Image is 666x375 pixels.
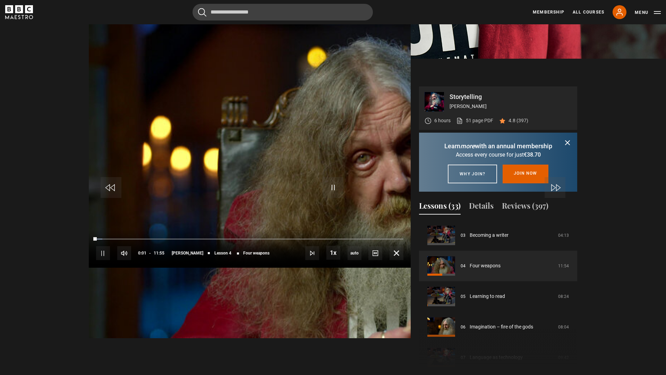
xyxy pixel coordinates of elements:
[448,165,497,183] a: Why join?
[368,246,382,260] button: Captions
[470,262,501,269] a: Four weapons
[456,117,493,124] a: 51 page PDF
[117,246,131,260] button: Mute
[154,247,164,259] span: 11:55
[470,323,533,331] a: Imagination – fire of the gods
[524,151,541,158] span: €38.70
[138,247,146,259] span: 0:01
[470,293,505,300] a: Learning to read
[96,239,403,240] div: Progress Bar
[149,251,151,256] span: -
[172,251,203,255] span: [PERSON_NAME]
[434,117,451,124] p: 6 hours
[390,246,403,260] button: Fullscreen
[450,103,572,110] p: [PERSON_NAME]
[470,232,509,239] a: Becoming a writer
[502,200,548,215] button: Reviews (397)
[96,246,110,260] button: Pause
[214,251,231,255] span: Lesson 4
[533,9,564,15] a: Membership
[193,4,373,20] input: Search
[450,94,572,100] p: Storytelling
[198,8,206,17] button: Submit the search query
[348,246,361,260] div: Current quality: 720p
[635,9,661,16] button: Toggle navigation
[305,246,319,260] button: Next Lesson
[419,200,461,215] button: Lessons (33)
[509,117,528,124] p: 4.8 (397)
[5,5,33,19] svg: BBC Maestro
[503,165,548,183] a: Join now
[427,151,569,159] p: Access every course for just
[326,246,340,260] button: Playback Rate
[460,142,475,150] i: more
[427,141,569,151] p: Learn with an annual membership
[573,9,604,15] a: All Courses
[243,251,270,255] span: Four weapons
[469,200,494,215] button: Details
[348,246,361,260] span: auto
[89,86,411,268] video-js: Video Player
